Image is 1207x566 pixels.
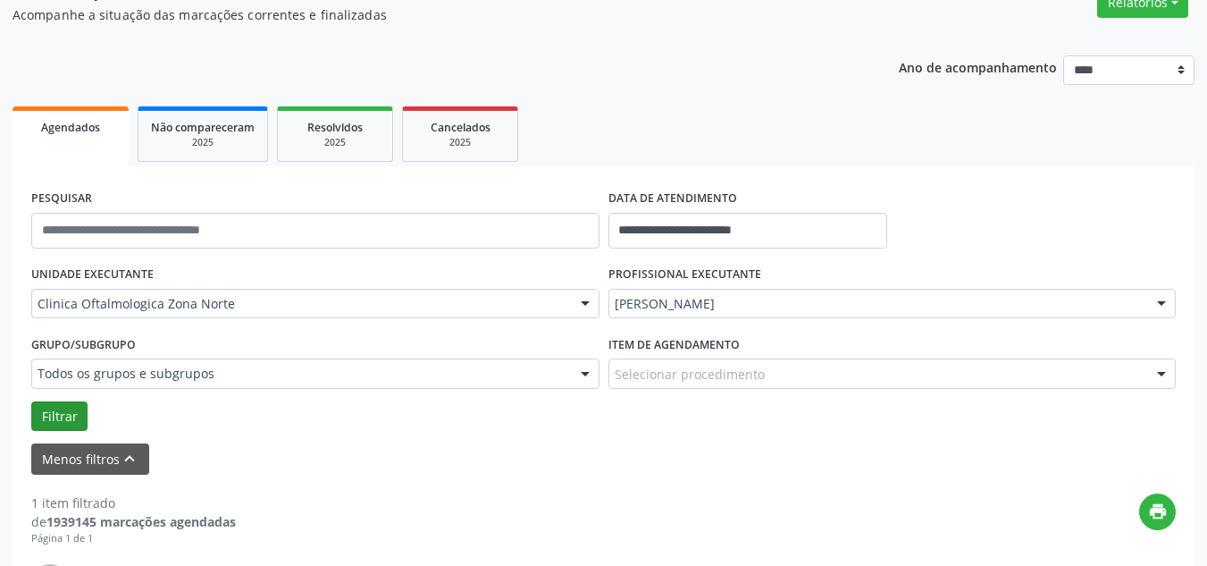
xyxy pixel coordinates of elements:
[31,401,88,432] button: Filtrar
[431,120,490,135] span: Cancelados
[31,512,236,531] div: de
[608,185,737,213] label: DATA DE ATENDIMENTO
[608,331,740,359] label: Item de agendamento
[41,120,100,135] span: Agendados
[31,444,149,475] button: Menos filtroskeyboard_arrow_up
[615,365,765,384] span: Selecionar procedimento
[307,120,363,135] span: Resolvidos
[1148,502,1168,521] i: print
[46,513,236,530] strong: 1939145 marcações agendadas
[415,136,505,149] div: 2025
[615,295,1140,313] span: [PERSON_NAME]
[120,449,139,469] i: keyboard_arrow_up
[899,55,1057,78] p: Ano de acompanhamento
[31,261,154,289] label: UNIDADE EXECUTANTE
[608,261,761,289] label: PROFISSIONAL EXECUTANTE
[151,136,255,149] div: 2025
[31,531,236,546] div: Página 1 de 1
[290,136,380,149] div: 2025
[31,185,92,213] label: PESQUISAR
[31,331,136,359] label: Grupo/Subgrupo
[13,5,840,24] p: Acompanhe a situação das marcações correntes e finalizadas
[38,365,563,383] span: Todos os grupos e subgrupos
[38,295,563,313] span: Clinica Oftalmologica Zona Norte
[31,494,236,512] div: 1 item filtrado
[1139,494,1176,530] button: print
[151,120,255,135] span: Não compareceram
